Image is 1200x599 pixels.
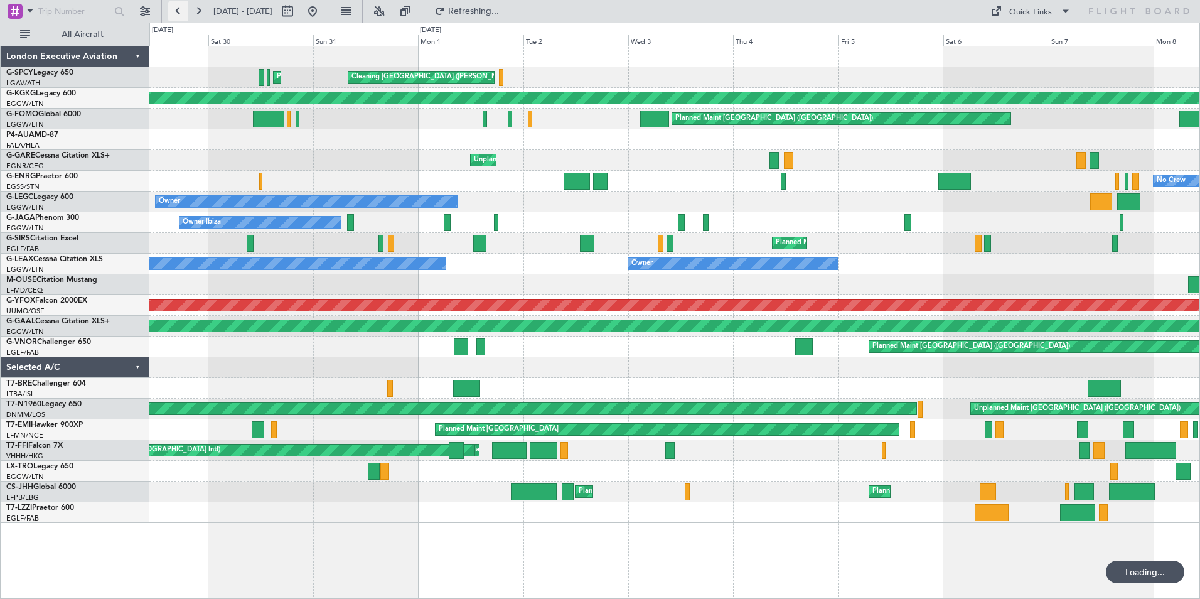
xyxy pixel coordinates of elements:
div: Owner [631,254,653,273]
span: LX-TRO [6,463,33,470]
a: LFMD/CEQ [6,286,43,295]
a: P4-AUAMD-87 [6,131,58,139]
span: G-LEAX [6,256,33,263]
a: G-GAALCessna Citation XLS+ [6,318,110,325]
input: Trip Number [38,2,110,21]
span: T7-LZZI [6,504,32,512]
a: EGGW/LTN [6,120,44,129]
a: M-OUSECitation Mustang [6,276,97,284]
a: CS-JHHGlobal 6000 [6,483,76,491]
a: EGGW/LTN [6,224,44,233]
span: G-YFOX [6,297,35,305]
span: M-OUSE [6,276,36,284]
div: Planned Maint [GEOGRAPHIC_DATA] ([GEOGRAPHIC_DATA]) [872,337,1070,356]
a: LTBA/ISL [6,389,35,399]
div: Planned Maint [GEOGRAPHIC_DATA] ([GEOGRAPHIC_DATA]) [776,234,973,252]
a: EGGW/LTN [6,99,44,109]
button: All Aircraft [14,24,136,45]
span: T7-N1960 [6,401,41,408]
span: All Aircraft [33,30,132,39]
a: EGGW/LTN [6,265,44,274]
span: G-VNOR [6,338,37,346]
div: Sun 31 [313,35,418,46]
span: G-GAAL [6,318,35,325]
div: Planned Maint Athens ([PERSON_NAME] Intl) [277,68,421,87]
div: Cleaning [GEOGRAPHIC_DATA] ([PERSON_NAME] Intl) [351,68,528,87]
a: EGSS/STN [6,182,40,192]
div: Wed 3 [628,35,733,46]
a: G-GARECessna Citation XLS+ [6,152,110,159]
button: Quick Links [984,1,1077,21]
a: EGGW/LTN [6,203,44,212]
div: Owner Ibiza [183,213,221,232]
a: G-YFOXFalcon 2000EX [6,297,87,305]
button: Refreshing... [429,1,504,21]
div: Thu 4 [733,35,838,46]
a: T7-EMIHawker 900XP [6,421,83,429]
div: No Crew [1157,171,1186,190]
div: Planned Maint [GEOGRAPHIC_DATA] ([GEOGRAPHIC_DATA]) [579,482,776,501]
a: T7-FFIFalcon 7X [6,442,63,450]
a: G-SPCYLegacy 650 [6,69,73,77]
span: G-SPCY [6,69,33,77]
a: UUMO/OSF [6,306,44,316]
a: T7-LZZIPraetor 600 [6,504,74,512]
span: Refreshing... [447,7,500,16]
a: G-KGKGLegacy 600 [6,90,76,97]
a: LFMN/NCE [6,431,43,440]
a: DNMM/LOS [6,410,45,419]
a: G-SIRSCitation Excel [6,235,78,242]
span: T7-EMI [6,421,31,429]
div: Sat 30 [208,35,313,46]
div: Quick Links [1009,6,1052,19]
div: Unplanned Maint [PERSON_NAME] [474,151,587,170]
div: Planned Maint [GEOGRAPHIC_DATA] ([GEOGRAPHIC_DATA]) [872,482,1070,501]
a: T7-BREChallenger 604 [6,380,86,387]
div: Unplanned Maint [GEOGRAPHIC_DATA] ([GEOGRAPHIC_DATA]) [974,399,1181,418]
span: G-ENRG [6,173,36,180]
span: G-GARE [6,152,35,159]
span: G-JAGA [6,214,35,222]
div: Planned Maint [GEOGRAPHIC_DATA] ([GEOGRAPHIC_DATA]) [675,109,873,128]
a: G-JAGAPhenom 300 [6,214,79,222]
div: Planned Maint [GEOGRAPHIC_DATA] [439,420,559,439]
a: EGGW/LTN [6,327,44,337]
a: LX-TROLegacy 650 [6,463,73,470]
a: EGLF/FAB [6,348,39,357]
span: T7-BRE [6,380,32,387]
a: LGAV/ATH [6,78,40,88]
div: Owner [159,192,180,211]
div: Fri 29 [103,35,208,46]
span: CS-JHH [6,483,33,491]
span: G-LEGC [6,193,33,201]
div: Tue 2 [523,35,628,46]
span: [DATE] - [DATE] [213,6,272,17]
a: EGNR/CEG [6,161,44,171]
div: Loading... [1106,561,1184,583]
a: VHHH/HKG [6,451,43,461]
a: G-LEAXCessna Citation XLS [6,256,103,263]
div: Fri 5 [838,35,943,46]
a: EGLF/FAB [6,244,39,254]
a: G-FOMOGlobal 6000 [6,111,81,118]
span: G-KGKG [6,90,36,97]
span: G-SIRS [6,235,30,242]
a: FALA/HLA [6,141,40,150]
span: T7-FFI [6,442,28,450]
div: Mon 1 [418,35,523,46]
a: G-ENRGPraetor 600 [6,173,78,180]
span: G-FOMO [6,111,38,118]
div: [DATE] [420,25,441,36]
a: G-LEGCLegacy 600 [6,193,73,201]
a: G-VNORChallenger 650 [6,338,91,346]
div: Sun 7 [1049,35,1154,46]
span: P4-AUA [6,131,35,139]
a: LFPB/LBG [6,493,39,502]
a: EGGW/LTN [6,472,44,482]
div: Sat 6 [943,35,1048,46]
a: T7-N1960Legacy 650 [6,401,82,408]
div: [DATE] [152,25,173,36]
a: EGLF/FAB [6,514,39,523]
